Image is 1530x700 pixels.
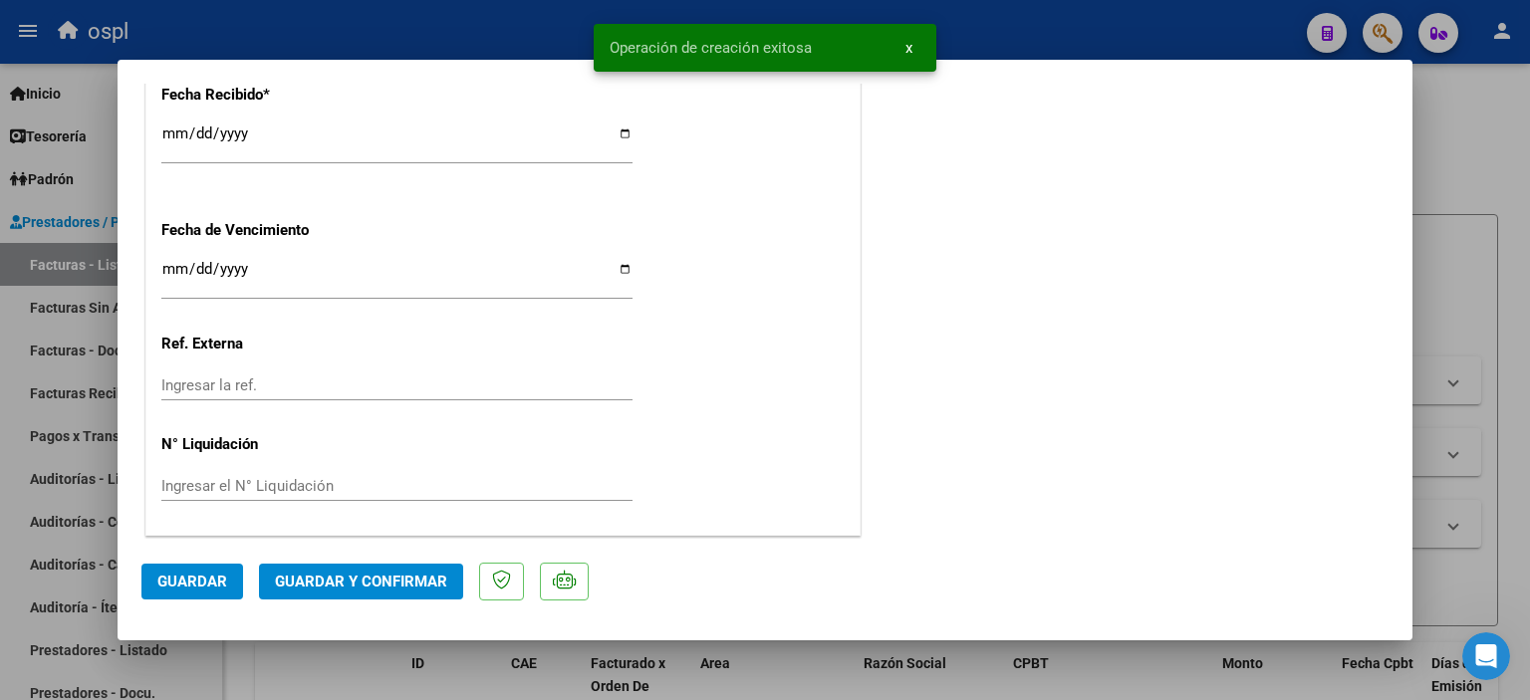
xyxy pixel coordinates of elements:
span: Guardar [157,573,227,590]
span: Operación de creación exitosa [610,38,812,58]
button: Guardar [141,564,243,599]
p: Fecha de Vencimiento [161,219,367,242]
iframe: Intercom live chat [1462,632,1510,680]
p: Fecha Recibido [161,84,367,107]
span: x [905,39,912,57]
span: Guardar y Confirmar [275,573,447,590]
p: N° Liquidación [161,433,367,456]
button: x [890,30,928,66]
button: Guardar y Confirmar [259,564,463,599]
p: Ref. Externa [161,333,367,355]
